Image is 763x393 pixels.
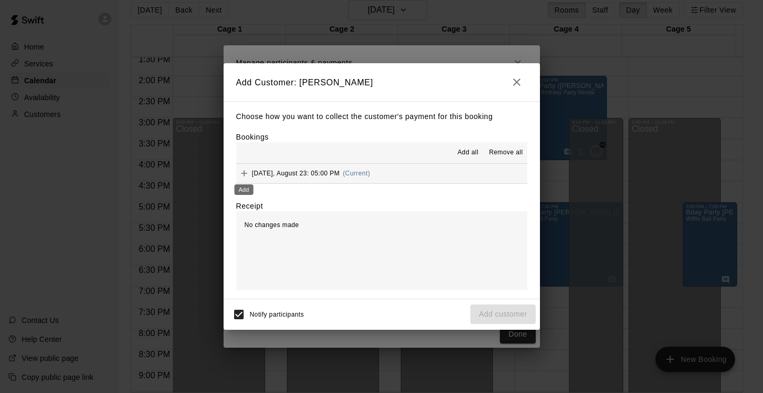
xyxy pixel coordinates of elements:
label: Receipt [236,201,263,211]
button: Add all [451,144,485,161]
label: Bookings [236,133,269,141]
p: Choose how you want to collect the customer's payment for this booking [236,110,527,123]
h2: Add Customer: [PERSON_NAME] [224,63,540,101]
span: No changes made [245,221,299,229]
button: Add[DATE], August 23: 05:00 PM(Current) [236,164,527,183]
span: [DATE], August 23: 05:00 PM [252,170,340,177]
span: Add all [458,148,479,158]
span: (Current) [343,170,370,177]
span: Remove all [489,148,523,158]
span: Notify participants [250,311,304,318]
div: Add [235,184,254,195]
span: Add [236,169,252,177]
button: Remove all [485,144,527,161]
